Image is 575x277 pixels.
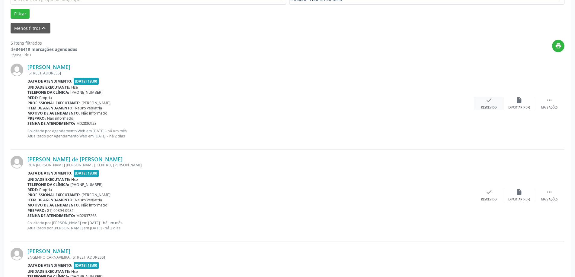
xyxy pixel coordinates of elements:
div: Resolvido [481,105,497,110]
b: Unidade executante: [27,269,70,274]
button: print [552,40,564,52]
a: [PERSON_NAME] [27,64,70,70]
b: Item de agendamento: [27,105,74,111]
i: insert_drive_file [516,97,522,103]
span: Não informado [81,111,107,116]
img: img [11,156,23,168]
div: Exportar (PDF) [508,197,530,202]
b: Rede: [27,95,38,100]
b: Preparo: [27,116,46,121]
b: Senha de atendimento: [27,213,75,218]
i:  [546,97,553,103]
span: [PHONE_NUMBER] [70,182,103,187]
img: img [11,64,23,76]
img: img [11,248,23,260]
div: Resolvido [481,197,497,202]
span: Hse [71,177,78,182]
b: Senha de atendimento: [27,121,75,126]
span: M02837268 [76,213,97,218]
span: [DATE] 13:00 [74,78,99,85]
span: Própria [39,187,52,192]
b: Telefone da clínica: [27,90,69,95]
b: Motivo de agendamento: [27,203,80,208]
span: 81) 99394-0935 [47,208,74,213]
div: ENGENHO CARNAVIEIRA, [STREET_ADDRESS] [27,255,474,260]
a: [PERSON_NAME] [27,248,70,254]
button: Menos filtroskeyboard_arrow_up [11,23,50,33]
i: keyboard_arrow_up [40,25,47,31]
div: Página 1 de 1 [11,52,77,58]
span: Hse [71,269,78,274]
i: insert_drive_file [516,189,522,195]
div: Mais ações [541,197,557,202]
b: Item de agendamento: [27,197,74,203]
b: Data de atendimento: [27,263,72,268]
span: [PERSON_NAME] [81,100,110,105]
span: [PERSON_NAME] [81,192,110,197]
b: Profissional executante: [27,192,80,197]
span: Não informado [81,203,107,208]
b: Profissional executante: [27,100,80,105]
b: Motivo de agendamento: [27,111,80,116]
span: Não informado [47,116,73,121]
div: 5 itens filtrados [11,40,77,46]
div: RUA [PERSON_NAME] [PERSON_NAME], CENTRO, [PERSON_NAME] [27,162,474,168]
p: Solicitado por Agendamento Web em [DATE] - há um mês Atualizado por Agendamento Web em [DATE] - h... [27,128,474,139]
span: [DATE] 13:00 [74,170,99,177]
span: Hse [71,85,78,90]
strong: 346419 marcações agendadas [16,46,77,52]
span: M02836923 [76,121,97,126]
span: Neuro Pediatria [75,197,102,203]
span: [PHONE_NUMBER] [70,90,103,95]
b: Preparo: [27,208,46,213]
span: Neuro Pediatria [75,105,102,111]
b: Rede: [27,187,38,192]
i: check [486,189,492,195]
b: Unidade executante: [27,177,70,182]
i: check [486,97,492,103]
span: Própria [39,95,52,100]
button: Filtrar [11,9,30,19]
b: Unidade executante: [27,85,70,90]
i:  [546,189,553,195]
b: Data de atendimento: [27,171,72,176]
div: [STREET_ADDRESS] [27,71,474,76]
div: Mais ações [541,105,557,110]
div: de [11,46,77,52]
p: Solicitado por [PERSON_NAME] em [DATE] - há um mês Atualizado por [PERSON_NAME] em [DATE] - há 2 ... [27,220,474,231]
i: print [555,42,562,49]
span: [DATE] 13:00 [74,262,99,269]
div: Exportar (PDF) [508,105,530,110]
a: [PERSON_NAME] de [PERSON_NAME] [27,156,123,162]
b: Telefone da clínica: [27,182,69,187]
b: Data de atendimento: [27,79,72,84]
